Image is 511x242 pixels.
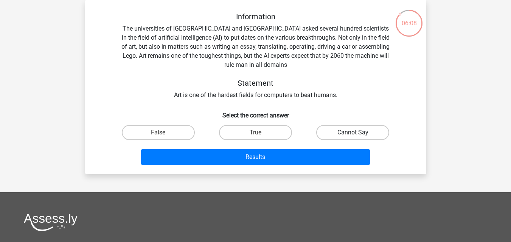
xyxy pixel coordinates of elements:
[141,149,370,165] button: Results
[24,213,78,231] img: Assessly logo
[97,106,414,119] h6: Select the correct answer
[316,125,389,140] label: Cannot Say
[219,125,292,140] label: True
[122,125,195,140] label: False
[121,79,390,88] h5: Statement
[395,9,423,28] div: 06:08
[97,12,414,100] div: The universities of [GEOGRAPHIC_DATA] and [GEOGRAPHIC_DATA] asked several hundred scientists in t...
[121,12,390,21] h5: Information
